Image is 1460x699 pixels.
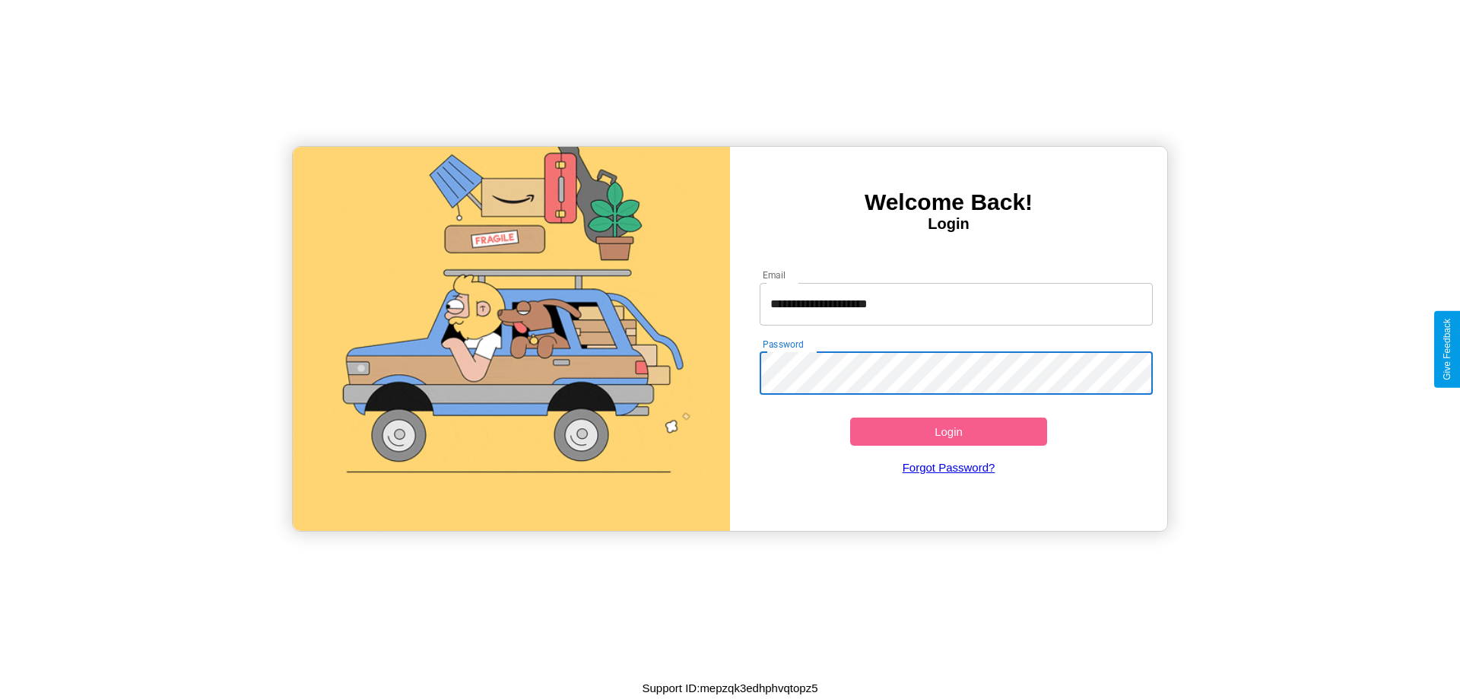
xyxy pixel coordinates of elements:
[293,147,730,531] img: gif
[1442,319,1452,380] div: Give Feedback
[763,268,786,281] label: Email
[730,215,1167,233] h4: Login
[730,189,1167,215] h3: Welcome Back!
[752,446,1146,489] a: Forgot Password?
[643,678,818,698] p: Support ID: mepzqk3edhphvqtopz5
[763,338,803,351] label: Password
[850,418,1047,446] button: Login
